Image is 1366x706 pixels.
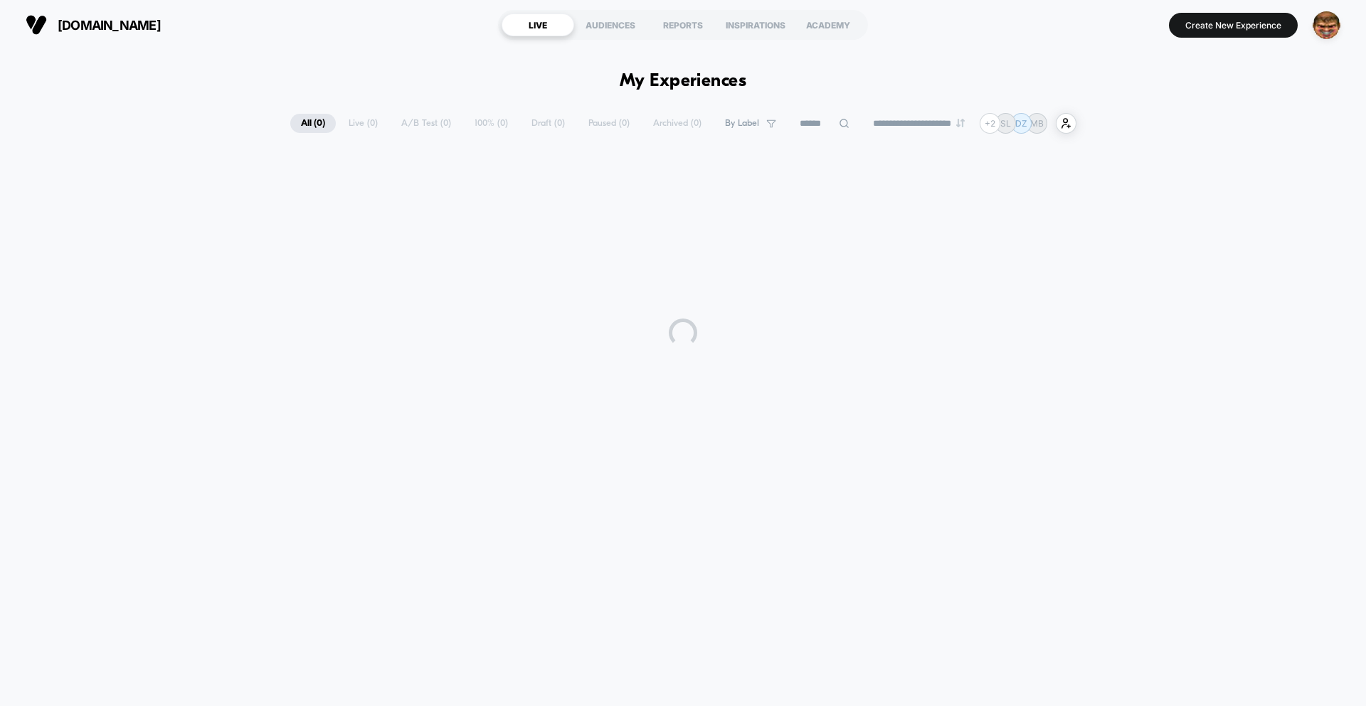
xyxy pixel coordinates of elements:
img: ppic [1313,11,1340,39]
button: [DOMAIN_NAME] [21,14,165,36]
h1: My Experiences [620,71,747,92]
div: + 2 [980,113,1000,134]
div: ACADEMY [792,14,864,36]
button: Create New Experience [1169,13,1298,38]
div: LIVE [502,14,574,36]
div: AUDIENCES [574,14,647,36]
p: SL [1000,118,1011,129]
div: INSPIRATIONS [719,14,792,36]
span: [DOMAIN_NAME] [58,18,161,33]
p: DZ [1015,118,1027,129]
span: All ( 0 ) [290,114,336,133]
img: end [956,119,965,127]
button: ppic [1308,11,1345,40]
span: By Label [725,118,759,129]
img: Visually logo [26,14,47,36]
div: REPORTS [647,14,719,36]
p: MB [1030,118,1044,129]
